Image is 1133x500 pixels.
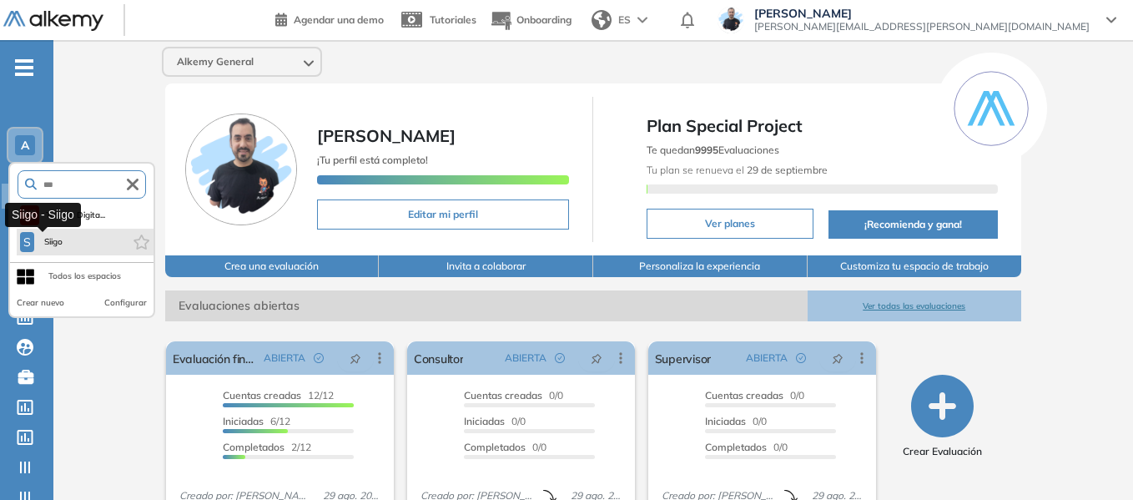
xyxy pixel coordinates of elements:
span: Crear Evaluación [903,444,982,459]
span: pushpin [591,351,602,365]
span: 0/0 [705,441,788,453]
i: - [15,66,33,69]
span: S [23,235,31,249]
span: ES [618,13,631,28]
span: ABIERTA [505,351,546,366]
button: pushpin [337,345,374,371]
button: pushpin [578,345,615,371]
button: Crear nuevo [17,296,64,310]
span: Tutoriales [430,13,476,26]
span: [PERSON_NAME] [317,125,456,146]
span: Te quedan Evaluaciones [647,144,779,156]
span: 0/0 [464,389,563,402]
span: 12/12 [223,389,334,402]
span: ABIERTA [746,351,788,366]
img: world [592,10,612,30]
b: 29 de septiembre [744,164,828,176]
span: Iniciadas [223,415,264,427]
span: Onboarding [516,13,572,26]
span: Plan Special Project [647,114,998,139]
button: Customiza tu espacio de trabajo [808,255,1022,277]
div: Widget de chat [1050,420,1133,500]
span: check-circle [314,353,324,363]
img: Logo [3,11,103,32]
span: ¡Tu perfil está completo! [317,154,428,166]
button: Crear Evaluación [903,375,982,459]
button: Personaliza la experiencia [593,255,808,277]
span: Completados [223,441,285,453]
button: ¡Recomienda y gana! [828,210,998,239]
span: 6/12 [223,415,290,427]
span: A [21,139,29,152]
a: Supervisor [655,341,711,375]
span: Agendar una demo [294,13,384,26]
a: Evaluación final IA Academy | Pomelo [173,341,257,375]
button: pushpin [819,345,856,371]
span: Completados [464,441,526,453]
span: check-circle [796,353,806,363]
span: Tu plan se renueva el [647,164,828,176]
span: [PERSON_NAME][EMAIL_ADDRESS][PERSON_NAME][DOMAIN_NAME] [754,20,1090,33]
span: check-circle [555,353,565,363]
span: pushpin [350,351,361,365]
button: Ver todas las evaluaciones [808,290,1022,321]
div: Todos los espacios [48,270,121,283]
span: [PERSON_NAME] [754,7,1090,20]
span: Cuentas creadas [464,389,542,402]
iframe: Chat Widget [1050,420,1133,500]
a: Agendar una demo [275,8,384,28]
span: 0/0 [464,441,546,453]
span: Siigo [41,235,65,249]
span: Evaluaciones abiertas [165,290,808,321]
span: Alkemy General [177,55,254,68]
span: Completados [705,441,767,453]
button: Onboarding [490,3,572,38]
button: Editar mi perfil [317,199,570,230]
span: pushpin [832,351,843,365]
div: Siigo - Siigo [5,203,81,227]
span: ABIERTA [264,351,305,366]
span: 0/0 [705,389,804,402]
span: Iniciadas [705,415,746,427]
span: Cuentas creadas [223,389,301,402]
span: 0/0 [705,415,767,427]
a: Consultor [414,341,464,375]
button: Crea una evaluación [165,255,380,277]
span: Cuentas creadas [705,389,783,402]
span: Iniciadas [464,415,505,427]
button: Ver planes [647,209,813,239]
span: 0/0 [464,415,526,427]
button: Invita a colaborar [379,255,593,277]
img: arrow [637,17,647,23]
b: 9995 [695,144,718,156]
span: 2/12 [223,441,311,453]
button: Configurar [104,296,147,310]
img: Foto de perfil [185,114,297,225]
